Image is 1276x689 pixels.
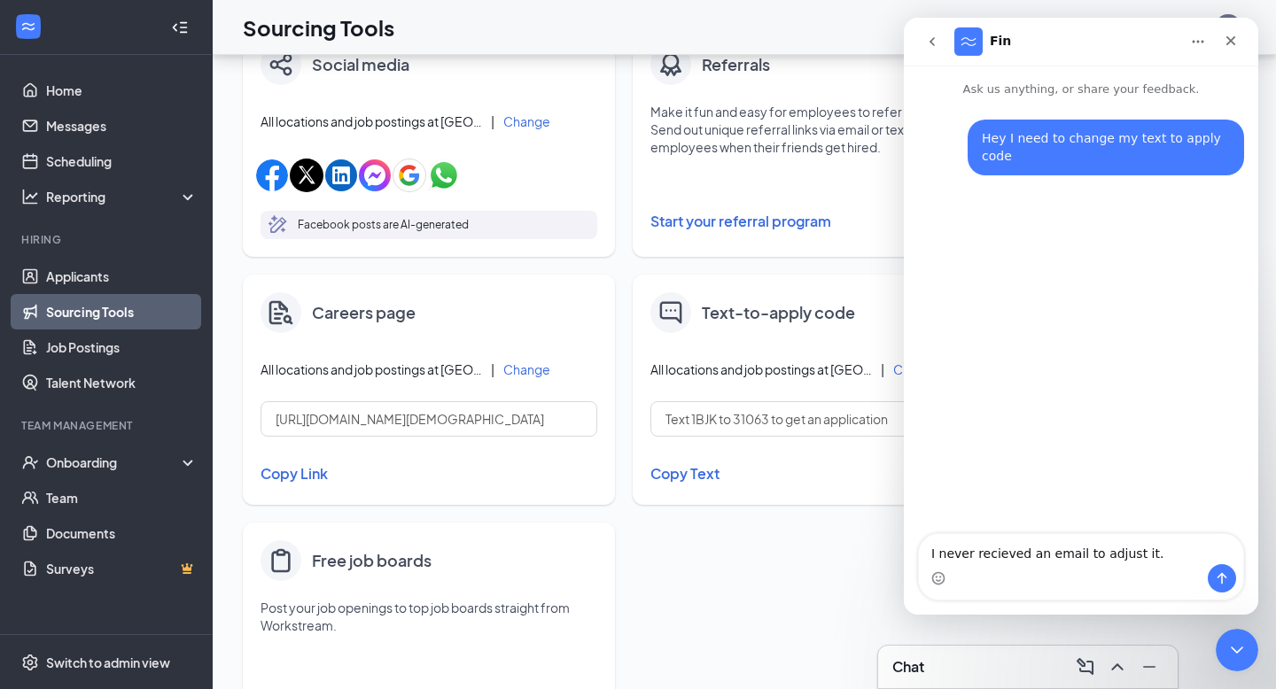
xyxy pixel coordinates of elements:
[268,214,289,236] svg: MagicPencil
[46,515,198,551] a: Documents
[659,301,682,324] img: text
[298,216,469,234] p: Facebook posts are AI-generated
[46,453,183,471] div: Onboarding
[243,12,394,43] h1: Sourcing Tools
[171,19,189,36] svg: Collapse
[702,52,770,77] h4: Referrals
[904,18,1258,615] iframe: To enrich screen reader interactions, please activate Accessibility in Grammarly extension settings
[1140,17,1161,38] svg: Notifications
[1107,656,1128,677] svg: ChevronUp
[261,459,597,489] button: Copy Link
[650,204,987,239] button: Start your referral program
[1071,653,1100,681] button: ComposeMessage
[1216,629,1258,671] iframe: Intercom live chat
[46,108,198,143] a: Messages
[46,365,198,400] a: Talent Network
[46,294,198,329] a: Sourcing Tools
[503,363,550,375] button: Change
[261,599,597,634] p: Post your job openings to top job boards straight from Workstream.
[1179,17,1200,38] svg: QuestionInfo
[46,73,198,108] a: Home
[892,657,924,677] h3: Chat
[46,551,198,586] a: SurveysCrown
[1139,656,1160,677] svg: Minimize
[1135,653,1163,681] button: Minimize
[428,159,460,191] img: whatsappIcon
[491,112,494,131] div: |
[491,360,494,379] div: |
[503,115,550,128] button: Change
[261,112,482,130] span: All locations and job postings at [GEOGRAPHIC_DATA]-fil-A
[650,103,987,156] p: Make it fun and easy for employees to refer their friends. Send out unique referral links via ema...
[1103,653,1132,681] button: ChevronUp
[359,159,391,191] img: facebookMessengerIcon
[269,53,292,76] img: share
[650,360,872,378] span: All locations and job postings at [GEOGRAPHIC_DATA]-fil-A
[46,259,198,294] a: Applicants
[267,546,295,575] img: clipboard
[893,363,940,375] button: Change
[312,300,416,325] h4: Careers page
[46,329,198,365] a: Job Postings
[261,360,482,378] span: All locations and job postings at [GEOGRAPHIC_DATA]-fil-A
[290,159,323,192] img: xIcon
[312,548,432,573] h4: Free job boards
[46,188,198,205] div: Reporting
[46,143,198,179] a: Scheduling
[21,418,194,433] div: Team Management
[312,52,409,77] h4: Social media
[702,300,855,325] h4: Text-to-apply code
[46,654,170,671] div: Switch to admin view
[21,188,39,205] svg: Analysis
[19,18,37,35] svg: WorkstreamLogo
[657,50,685,79] img: badge
[268,300,293,325] img: careers
[21,453,39,471] svg: UserCheck
[881,360,884,379] div: |
[21,654,39,671] svg: Settings
[256,159,288,191] img: facebookIcon
[393,159,426,192] img: googleIcon
[46,480,198,515] a: Team
[21,232,194,247] div: Hiring
[650,459,987,489] button: Copy Text
[325,159,357,191] img: linkedinIcon
[1075,656,1096,677] svg: ComposeMessage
